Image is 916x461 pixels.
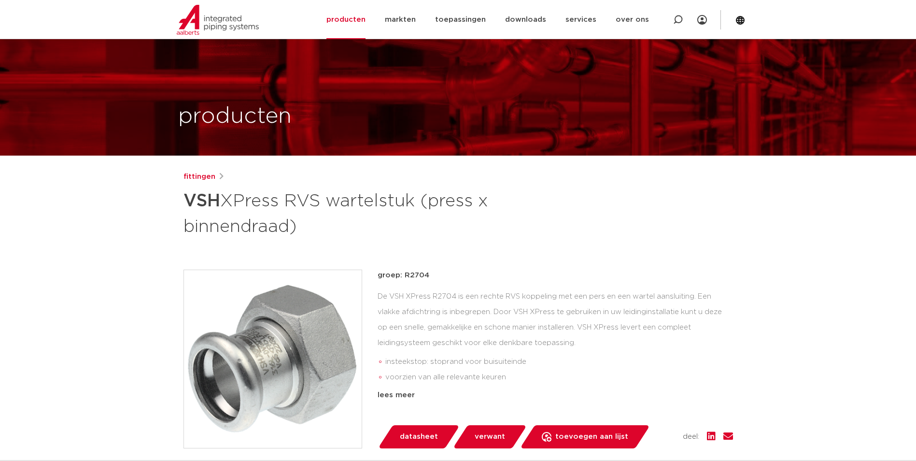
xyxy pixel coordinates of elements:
img: Product Image for VSH XPress RVS wartelstuk (press x binnendraad) [184,270,362,448]
h1: producten [178,101,292,132]
strong: VSH [183,192,220,210]
span: deel: [683,431,699,443]
span: toevoegen aan lijst [555,429,628,445]
span: verwant [475,429,505,445]
h1: XPress RVS wartelstuk (press x binnendraad) [183,187,546,239]
div: lees meer [378,389,733,401]
span: datasheet [400,429,438,445]
li: Leak Before Pressed-functie [385,385,733,401]
p: groep: R2704 [378,270,733,281]
div: De VSH XPress R2704 is een rechte RVS koppeling met een pers en een wartel aansluiting. Een vlakk... [378,289,733,386]
a: datasheet [378,425,460,448]
li: insteekstop: stoprand voor buisuiteinde [385,354,733,370]
li: voorzien van alle relevante keuren [385,370,733,385]
a: verwant [452,425,527,448]
a: fittingen [183,171,215,183]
